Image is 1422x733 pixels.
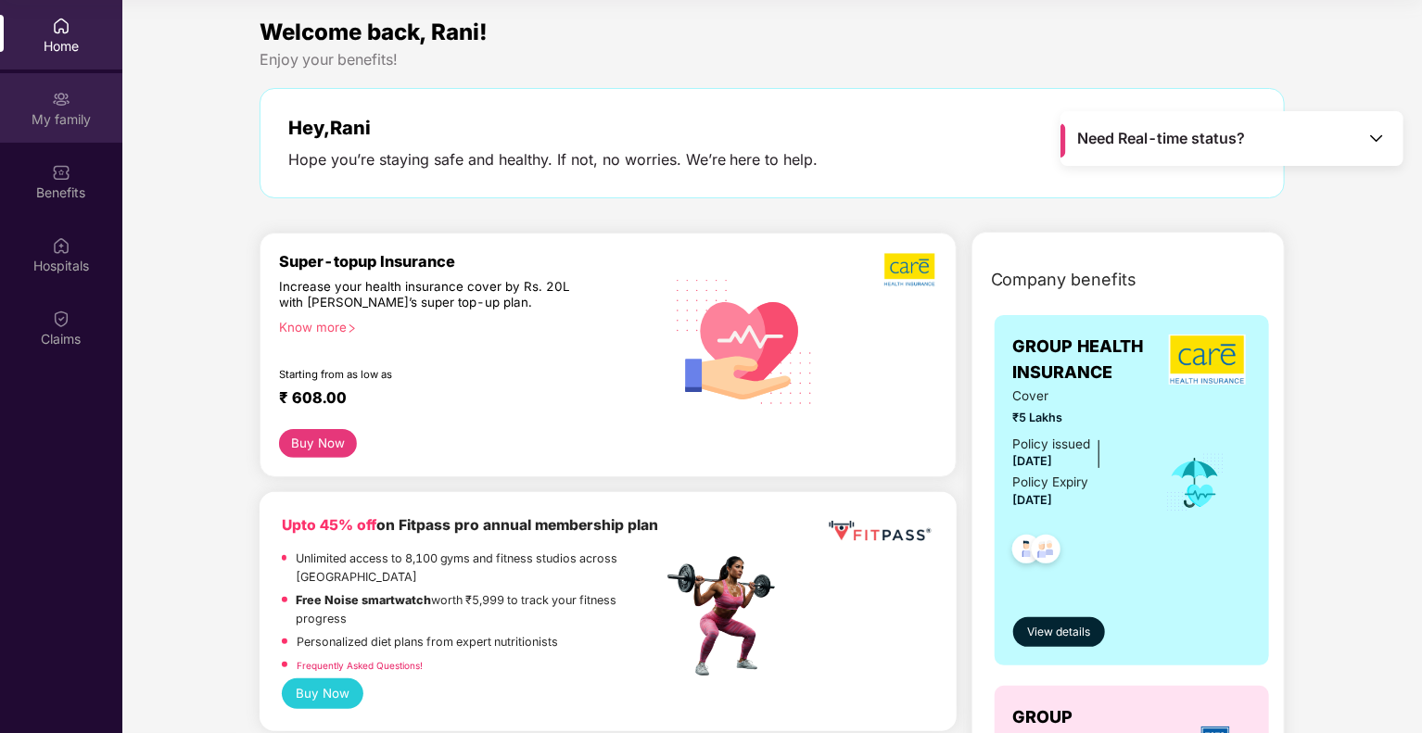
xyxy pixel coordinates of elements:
img: svg+xml;base64,PHN2ZyBpZD0iQmVuZWZpdHMiIHhtbG5zPSJodHRwOi8vd3d3LnczLm9yZy8yMDAwL3N2ZyIgd2lkdGg9Ij... [52,163,70,182]
img: fpp.png [662,551,792,681]
span: Welcome back, Rani! [260,19,488,45]
div: Hey, Rani [288,117,819,139]
strong: Free Noise smartwatch [297,593,432,607]
b: Upto 45% off [282,516,376,534]
button: View details [1013,617,1105,647]
img: svg+xml;base64,PHN2ZyB4bWxucz0iaHR0cDovL3d3dy53My5vcmcvMjAwMC9zdmciIHdpZHRoPSI0OC45NDMiIGhlaWdodD... [1004,529,1049,575]
button: Buy Now [279,429,358,458]
span: ₹5 Lakhs [1013,409,1140,427]
img: icon [1165,452,1225,513]
a: Frequently Asked Questions! [297,660,423,671]
div: Policy issued [1013,435,1091,454]
div: ₹ 608.00 [279,388,644,411]
span: Company benefits [991,267,1137,293]
div: Hope you’re staying safe and healthy. If not, no worries. We’re here to help. [288,150,819,170]
img: Toggle Icon [1367,129,1386,147]
span: Cover [1013,386,1140,406]
span: [DATE] [1013,493,1053,507]
div: Increase your health insurance cover by Rs. 20L with [PERSON_NAME]’s super top-up plan. [279,279,583,312]
img: svg+xml;base64,PHN2ZyBpZD0iSG9zcGl0YWxzIiB4bWxucz0iaHR0cDovL3d3dy53My5vcmcvMjAwMC9zdmciIHdpZHRoPS... [52,236,70,255]
b: on Fitpass pro annual membership plan [282,516,658,534]
img: svg+xml;base64,PHN2ZyBpZD0iQ2xhaW0iIHhtbG5zPSJodHRwOi8vd3d3LnczLm9yZy8yMDAwL3N2ZyIgd2lkdGg9IjIwIi... [52,310,70,328]
div: Starting from as low as [279,368,584,381]
div: Super-topup Insurance [279,252,663,271]
p: Unlimited access to 8,100 gyms and fitness studios across [GEOGRAPHIC_DATA] [296,550,663,587]
img: insurerLogo [1169,335,1246,385]
div: Enjoy your benefits! [260,50,1286,70]
span: Need Real-time status? [1078,129,1246,148]
img: svg+xml;base64,PHN2ZyB4bWxucz0iaHR0cDovL3d3dy53My5vcmcvMjAwMC9zdmciIHdpZHRoPSI0OC45NDMiIGhlaWdodD... [1023,529,1069,575]
img: svg+xml;base64,PHN2ZyB4bWxucz0iaHR0cDovL3d3dy53My5vcmcvMjAwMC9zdmciIHhtbG5zOnhsaW5rPSJodHRwOi8vd3... [663,257,828,424]
span: View details [1027,624,1090,641]
div: Policy Expiry [1013,473,1089,492]
p: worth ₹5,999 to track your fitness progress [297,591,663,628]
img: svg+xml;base64,PHN2ZyBpZD0iSG9tZSIgeG1sbnM9Imh0dHA6Ly93d3cudzMub3JnLzIwMDAvc3ZnIiB3aWR0aD0iMjAiIG... [52,17,70,35]
span: [DATE] [1013,454,1053,468]
button: Buy Now [282,678,364,708]
p: Personalized diet plans from expert nutritionists [297,633,558,651]
img: b5dec4f62d2307b9de63beb79f102df3.png [884,252,937,287]
span: right [347,323,357,334]
img: fppp.png [825,514,933,549]
img: svg+xml;base64,PHN2ZyB3aWR0aD0iMjAiIGhlaWdodD0iMjAiIHZpZXdCb3g9IjAgMCAyMCAyMCIgZmlsbD0ibm9uZSIgeG... [52,90,70,108]
div: Know more [279,320,652,333]
span: GROUP HEALTH INSURANCE [1013,334,1165,386]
